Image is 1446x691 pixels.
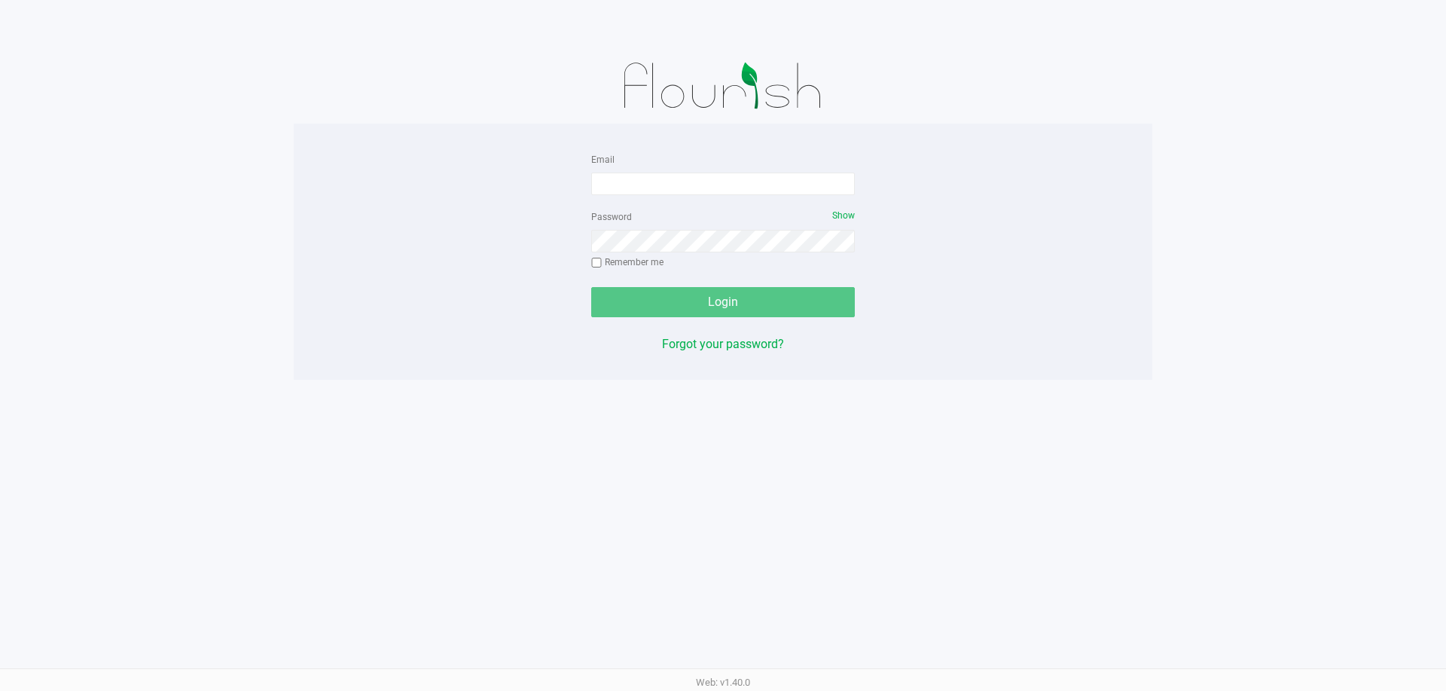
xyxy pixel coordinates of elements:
label: Password [591,210,632,224]
input: Remember me [591,258,602,268]
span: Web: v1.40.0 [696,677,750,688]
button: Forgot your password? [662,335,784,353]
label: Email [591,153,615,167]
span: Show [832,210,855,221]
label: Remember me [591,255,664,269]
